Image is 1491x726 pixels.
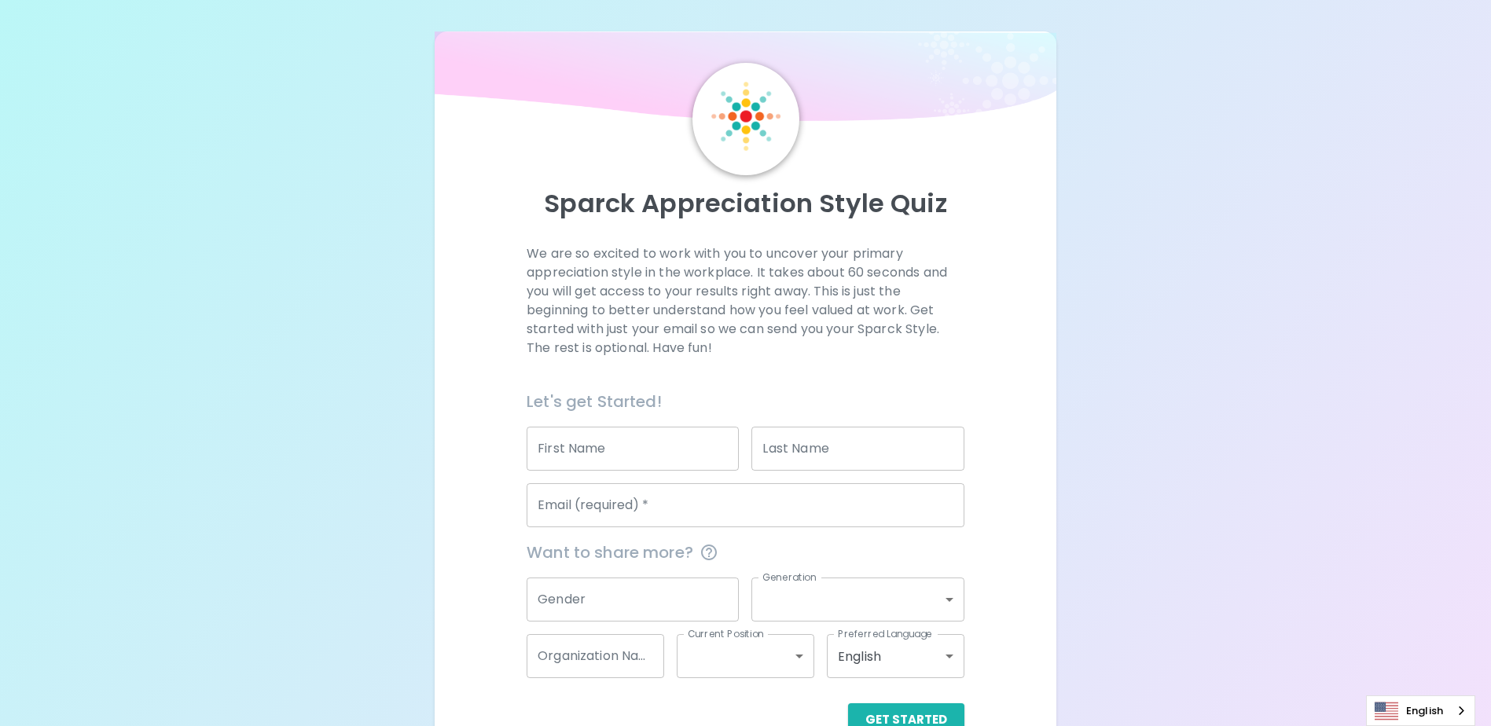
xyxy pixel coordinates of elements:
[711,82,780,151] img: Sparck Logo
[1367,696,1474,725] a: English
[454,188,1037,219] p: Sparck Appreciation Style Quiz
[1366,695,1475,726] aside: Language selected: English
[527,540,964,565] span: Want to share more?
[1366,695,1475,726] div: Language
[435,31,1056,129] img: wave
[827,634,964,678] div: English
[527,244,964,357] p: We are so excited to work with you to uncover your primary appreciation style in the workplace. I...
[527,389,964,414] h6: Let's get Started!
[688,627,764,640] label: Current Position
[700,543,718,562] svg: This information is completely confidential and only used for aggregated appreciation studies at ...
[838,627,932,640] label: Preferred Language
[762,570,817,584] label: Generation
